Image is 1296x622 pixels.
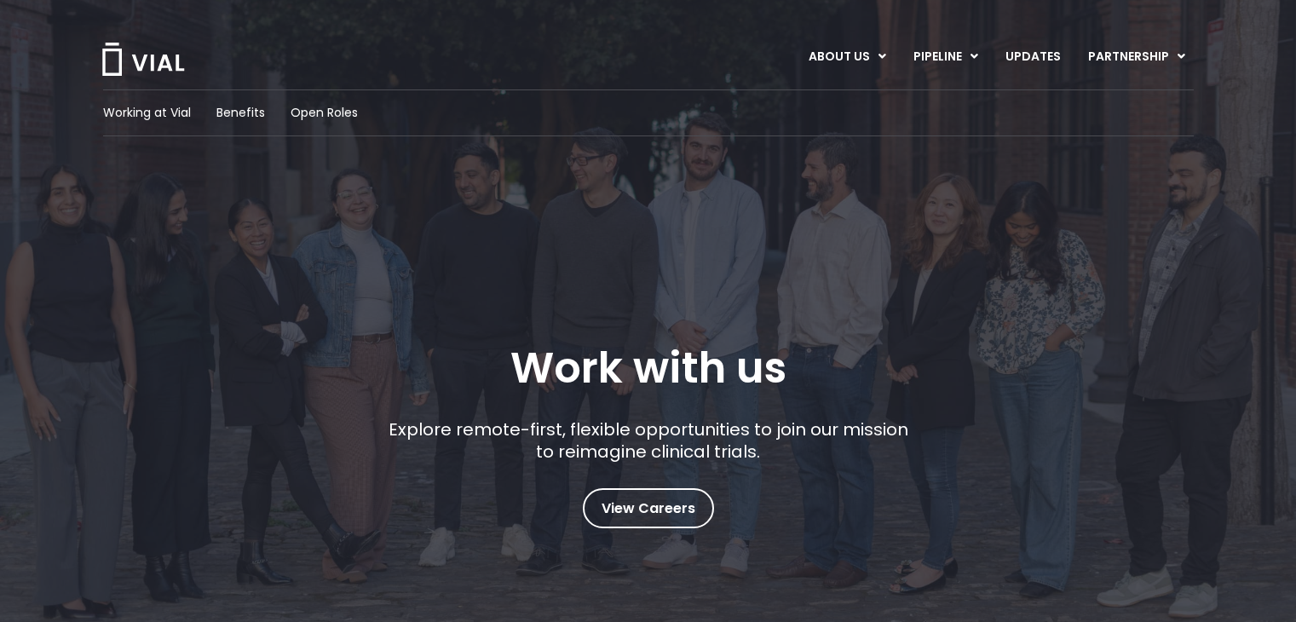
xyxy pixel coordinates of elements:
h1: Work with us [510,343,786,393]
a: PIPELINEMenu Toggle [900,43,991,72]
a: PARTNERSHIPMenu Toggle [1074,43,1199,72]
a: Working at Vial [103,104,191,122]
a: Benefits [216,104,265,122]
a: UPDATES [992,43,1074,72]
img: Vial Logo [101,43,186,76]
a: View Careers [583,488,714,528]
p: Explore remote-first, flexible opportunities to join our mission to reimagine clinical trials. [382,418,914,463]
a: ABOUT USMenu Toggle [795,43,899,72]
a: Open Roles [291,104,358,122]
span: View Careers [602,498,695,520]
